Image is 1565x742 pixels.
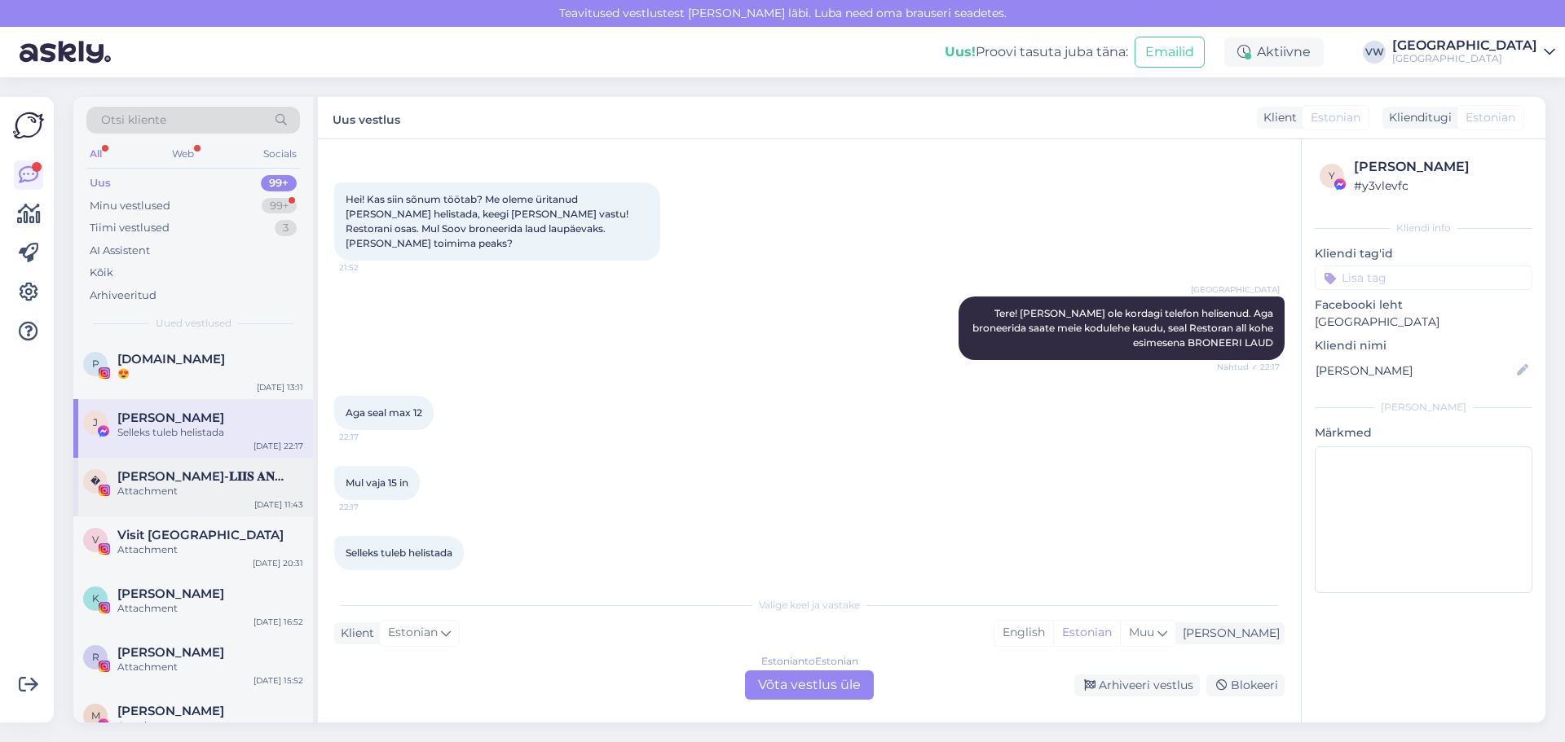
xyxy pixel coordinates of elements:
[275,220,297,236] div: 3
[253,557,303,569] div: [DATE] 20:31
[254,498,303,511] div: [DATE] 11:43
[945,44,976,59] b: Uus!
[339,501,400,513] span: 22:17
[339,571,400,583] span: 22:17
[1315,400,1532,415] div: [PERSON_NAME]
[90,198,170,214] div: Minu vestlused
[101,112,166,129] span: Otsi kliente
[117,528,284,542] span: Visit Pärnu
[117,601,303,616] div: Attachment
[117,367,303,381] div: 😍
[761,654,858,669] div: Estonian to Estonian
[253,616,303,628] div: [DATE] 16:52
[745,670,874,700] div: Võta vestlus üle
[117,352,225,367] span: Päevapraad.ee
[86,143,105,165] div: All
[1129,625,1154,639] span: Muu
[1354,157,1528,177] div: [PERSON_NAME]
[1257,109,1297,126] div: Klient
[1315,314,1532,331] p: [GEOGRAPHIC_DATA]
[91,709,100,722] span: M
[90,288,156,304] div: Arhiveeritud
[346,547,452,559] span: Selleks tuleb helistada
[1466,109,1515,126] span: Estonian
[1315,221,1532,235] div: Kliendi info
[1315,245,1532,262] p: Kliendi tag'id
[117,704,224,718] span: Mohsin Mia
[92,592,99,604] span: K
[1363,41,1386,64] div: VW
[117,469,287,484] span: 𝐀𝐍𝐍𝐀-𝐋𝐈𝐈𝐒 𝐀𝐍𝐍𝐔𝐒
[1392,52,1537,65] div: [GEOGRAPHIC_DATA]
[1354,177,1528,195] div: # y3vlevfc
[262,198,297,214] div: 99+
[1311,109,1360,126] span: Estonian
[334,625,374,642] div: Klient
[261,175,297,191] div: 99+
[257,381,303,393] div: [DATE] 13:11
[117,660,303,674] div: Attachment
[92,533,99,546] span: V
[169,143,197,165] div: Web
[1224,37,1324,67] div: Aktiivne
[1053,621,1120,645] div: Estonian
[117,411,224,425] span: Jaanika Aasav
[1217,361,1280,373] span: Nähtud ✓ 22:17
[90,175,111,191] div: Uus
[117,718,303,733] div: Attachment
[13,110,44,141] img: Askly Logo
[90,265,113,281] div: Kõik
[346,476,408,489] span: Mul vaja 15 in
[1315,337,1532,354] p: Kliendi nimi
[1315,266,1532,290] input: Lisa tag
[117,542,303,557] div: Attachment
[117,425,303,440] div: Selleks tuleb helistada
[117,645,224,660] span: Raili Roosmaa
[1329,169,1335,182] span: y
[1315,296,1532,314] p: Facebooki leht
[388,624,438,642] span: Estonian
[1176,625,1280,642] div: [PERSON_NAME]
[972,307,1276,349] span: Tere! [PERSON_NAME] ole kordagi telefon helisenud. Aga broneerida saate meie kodulehe kaudu, seal...
[1135,37,1205,68] button: Emailid
[1316,362,1514,380] input: Lisa nimi
[90,475,100,487] span: �
[945,42,1128,62] div: Proovi tasuta juba täna:
[339,431,400,443] span: 22:17
[92,651,99,663] span: R
[93,416,98,428] span: J
[253,440,303,452] div: [DATE] 22:17
[90,220,170,236] div: Tiimi vestlused
[260,143,300,165] div: Socials
[117,586,224,601] span: Katri Kägo
[346,193,631,249] span: Hei! Kas siin sõnum töötab? Me oleme üritanud [PERSON_NAME] helistada, keegi [PERSON_NAME] vastu!...
[333,107,400,129] label: Uus vestlus
[117,484,303,498] div: Attachment
[1191,283,1280,296] span: [GEOGRAPHIC_DATA]
[1206,674,1285,696] div: Blokeeri
[994,621,1053,645] div: English
[334,598,1285,612] div: Valige keel ja vastake
[1392,39,1555,65] a: [GEOGRAPHIC_DATA][GEOGRAPHIC_DATA]
[1315,424,1532,441] p: Märkmed
[346,406,422,419] span: Aga seal max 12
[90,243,150,259] div: AI Assistent
[1392,39,1537,52] div: [GEOGRAPHIC_DATA]
[339,261,400,274] span: 21:52
[1074,674,1200,696] div: Arhiveeri vestlus
[253,674,303,687] div: [DATE] 15:52
[156,316,231,331] span: Uued vestlused
[1382,109,1452,126] div: Klienditugi
[92,358,99,370] span: P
